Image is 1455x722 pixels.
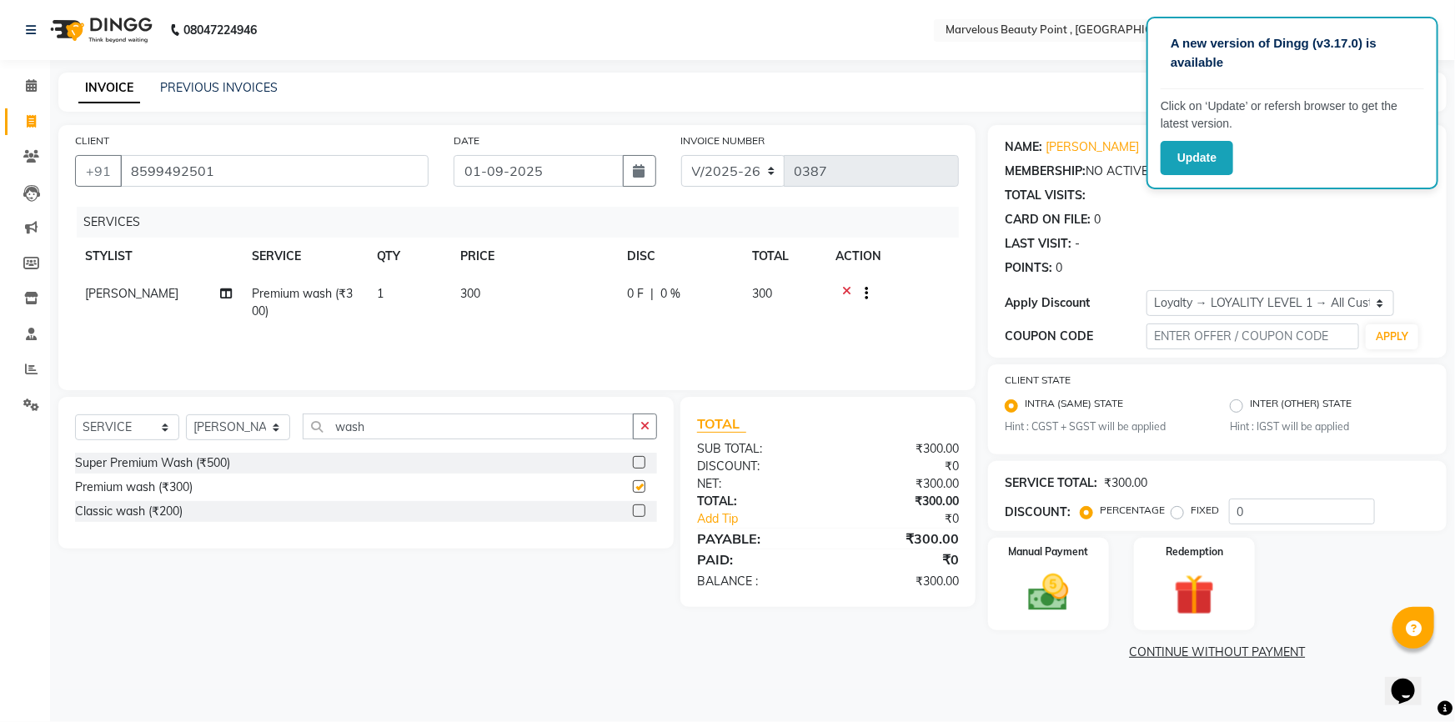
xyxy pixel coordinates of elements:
[1075,235,1080,253] div: -
[75,479,193,496] div: Premium wash (₹300)
[1385,655,1438,705] iframe: chat widget
[1016,569,1081,616] img: _cash.svg
[454,133,479,148] label: DATE
[828,573,971,590] div: ₹300.00
[685,440,828,458] div: SUB TOTAL:
[1025,396,1123,416] label: INTRA (SAME) STATE
[77,207,971,238] div: SERVICES
[697,415,746,433] span: TOTAL
[991,644,1443,661] a: CONTINUE WITHOUT PAYMENT
[617,238,742,275] th: DISC
[1100,503,1165,518] label: PERCENTAGE
[1005,373,1071,388] label: CLIENT STATE
[685,458,828,475] div: DISCOUNT:
[681,133,765,148] label: INVOICE NUMBER
[43,7,157,53] img: logo
[303,414,634,439] input: Search or Scan
[78,73,140,103] a: INVOICE
[1005,419,1205,434] small: Hint : CGST + SGST will be applied
[1161,569,1227,619] img: _gift.svg
[1094,211,1101,228] div: 0
[1005,138,1042,156] div: NAME:
[828,458,971,475] div: ₹0
[1104,474,1147,492] div: ₹300.00
[1005,163,1086,180] div: MEMBERSHIP:
[828,440,971,458] div: ₹300.00
[120,155,429,187] input: SEARCH BY NAME/MOBILE/EMAIL/CODE
[1191,503,1219,518] label: FIXED
[660,285,680,303] span: 0 %
[685,549,828,569] div: PAID:
[1161,98,1424,133] p: Click on ‘Update’ or refersh browser to get the latest version.
[1250,396,1352,416] label: INTER (OTHER) STATE
[685,573,828,590] div: BALANCE :
[75,503,183,520] div: Classic wash (₹200)
[828,493,971,510] div: ₹300.00
[650,285,654,303] span: |
[1230,419,1430,434] small: Hint : IGST will be applied
[1005,211,1091,228] div: CARD ON FILE:
[1166,544,1223,559] label: Redemption
[183,7,257,53] b: 08047224946
[1005,235,1071,253] div: LAST VISIT:
[1005,259,1052,277] div: POINTS:
[75,454,230,472] div: Super Premium Wash (₹500)
[685,475,828,493] div: NET:
[1005,504,1071,521] div: DISCOUNT:
[252,286,353,318] span: Premium wash (₹300)
[377,286,384,301] span: 1
[828,549,971,569] div: ₹0
[1161,141,1233,175] button: Update
[1056,259,1062,277] div: 0
[627,285,644,303] span: 0 F
[828,529,971,549] div: ₹300.00
[752,286,772,301] span: 300
[75,133,109,148] label: CLIENT
[367,238,450,275] th: QTY
[825,238,959,275] th: ACTION
[1005,294,1146,312] div: Apply Discount
[1005,187,1086,204] div: TOTAL VISITS:
[685,529,828,549] div: PAYABLE:
[742,238,825,275] th: TOTAL
[75,238,242,275] th: STYLIST
[460,286,480,301] span: 300
[1146,323,1359,349] input: ENTER OFFER / COUPON CODE
[85,286,178,301] span: [PERSON_NAME]
[1046,138,1139,156] a: [PERSON_NAME]
[828,475,971,493] div: ₹300.00
[1008,544,1088,559] label: Manual Payment
[450,238,617,275] th: PRICE
[1005,328,1146,345] div: COUPON CODE
[1366,324,1418,349] button: APPLY
[75,155,122,187] button: +91
[685,510,851,528] a: Add Tip
[1171,34,1414,72] p: A new version of Dingg (v3.17.0) is available
[1005,474,1097,492] div: SERVICE TOTAL:
[685,493,828,510] div: TOTAL:
[160,80,278,95] a: PREVIOUS INVOICES
[1005,163,1430,180] div: NO ACTIVE MEMBERSHIP
[242,238,367,275] th: SERVICE
[852,510,971,528] div: ₹0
